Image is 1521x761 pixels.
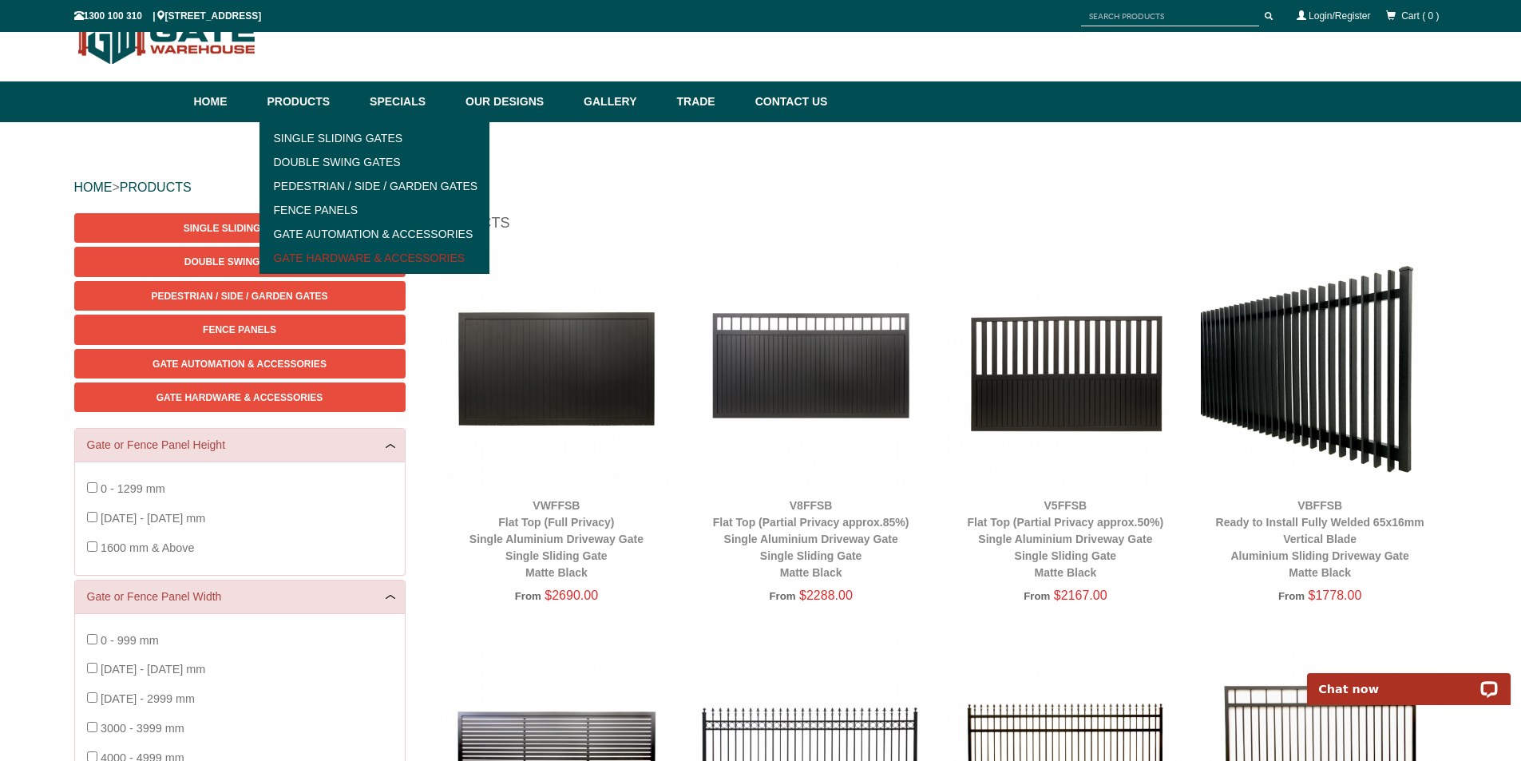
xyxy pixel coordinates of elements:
span: Gate Hardware & Accessories [156,392,323,403]
span: Cart ( 0 ) [1401,10,1439,22]
img: V8FFSB - Flat Top (Partial Privacy approx.85%) - Single Aluminium Driveway Gate - Single Sliding ... [691,249,930,488]
span: [DATE] - [DATE] mm [101,663,205,676]
a: Contact Us [747,81,828,122]
span: 1600 mm & Above [101,541,195,554]
span: Double Swing Gates [184,256,295,268]
span: Fence Panels [203,324,276,335]
span: From [1024,590,1050,602]
span: 0 - 1299 mm [101,482,165,495]
a: Our Designs [457,81,576,122]
input: SEARCH PRODUCTS [1081,6,1259,26]
a: Trade [668,81,747,122]
a: Gate Automation & Accessories [74,349,406,379]
span: Pedestrian / Side / Garden Gates [151,291,327,302]
a: Single Sliding Gates [74,213,406,243]
span: 0 - 999 mm [101,634,159,647]
a: Fence Panels [74,315,406,344]
img: VWFFSB - Flat Top (Full Privacy) - Single Aluminium Driveway Gate - Single Sliding Gate - Matte B... [438,249,676,488]
h1: Products [430,213,1448,241]
a: VWFFSBFlat Top (Full Privacy)Single Aluminium Driveway GateSingle Sliding GateMatte Black [469,499,644,579]
a: VBFFSBReady to Install Fully Welded 65x16mm Vertical BladeAluminium Sliding Driveway GateMatte Black [1216,499,1424,579]
a: Gate Automation & Accessories [264,222,485,246]
a: Single Sliding Gates [264,126,485,150]
a: Login/Register [1309,10,1370,22]
a: V5FFSBFlat Top (Partial Privacy approx.50%)Single Aluminium Driveway GateSingle Sliding GateMatte... [968,499,1164,579]
a: V8FFSBFlat Top (Partial Privacy approx.85%)Single Aluminium Driveway GateSingle Sliding GateMatte... [713,499,909,579]
a: PRODUCTS [120,180,192,194]
span: From [769,590,795,602]
span: $2167.00 [1054,589,1107,602]
a: Pedestrian / Side / Garden Gates [264,174,485,198]
a: Gate or Fence Panel Height [87,437,393,454]
img: V5FFSB - Flat Top (Partial Privacy approx.50%) - Single Aluminium Driveway Gate - Single Sliding ... [946,249,1185,488]
a: Gate or Fence Panel Width [87,589,393,605]
span: Single Sliding Gates [184,223,295,234]
span: From [1278,590,1305,602]
span: 1300 100 310 | [STREET_ADDRESS] [74,10,262,22]
img: VBFFSB - Ready to Install Fully Welded 65x16mm Vertical Blade - Aluminium Sliding Driveway Gate -... [1201,249,1440,488]
a: Fence Panels [264,198,485,222]
span: [DATE] - [DATE] mm [101,512,205,525]
span: 3000 - 3999 mm [101,722,184,735]
a: Specials [362,81,457,122]
a: Gallery [576,81,668,122]
div: > [74,162,1448,213]
a: Products [259,81,362,122]
a: Gate Hardware & Accessories [74,382,406,412]
a: Double Swing Gates [264,150,485,174]
a: HOME [74,180,113,194]
a: Gate Hardware & Accessories [264,246,485,270]
span: Gate Automation & Accessories [152,359,327,370]
span: $1778.00 [1309,589,1362,602]
span: $2690.00 [545,589,598,602]
span: $2288.00 [799,589,853,602]
iframe: LiveChat chat widget [1297,655,1521,705]
a: Home [194,81,259,122]
a: Pedestrian / Side / Garden Gates [74,281,406,311]
span: From [515,590,541,602]
span: [DATE] - 2999 mm [101,692,195,705]
a: Double Swing Gates [74,247,406,276]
